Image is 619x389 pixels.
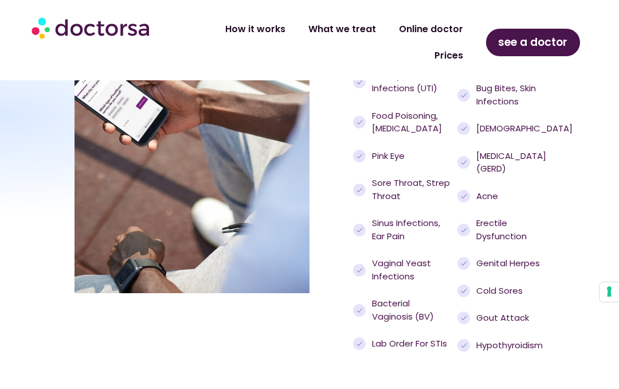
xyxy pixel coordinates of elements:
span: Bug bites, skin infections [473,82,542,108]
span: Lab order for STIs [369,337,447,351]
span: Pink eye [369,150,405,163]
a: Gout attack [457,312,542,325]
span: Bacterial Vaginosis (BV) [369,297,452,323]
span: Cold sores [473,285,523,298]
a: Sore throat, strep throat [353,177,452,203]
a: Bacterial Vaginosis (BV) [353,297,452,323]
span: see a doctor [498,33,567,52]
a: Vaginal yeast infections [353,257,452,283]
a: How it works [214,16,297,42]
span: Erectile Dysfunction [473,217,542,243]
nav: Menu [170,16,475,69]
span: Urinary tract infections (UTI) [369,69,452,95]
span: Genital Herpes [473,257,540,270]
span: Sore throat, strep throat [369,177,452,203]
a: What we treat [297,16,387,42]
span: Hypothyroidism [473,339,543,352]
a: Urinary tract infections (UTI) [353,69,452,95]
span: Gout attack [473,312,529,325]
span: [MEDICAL_DATA] (GERD) [473,150,546,176]
span: Food poisoning, [MEDICAL_DATA] [369,110,452,135]
span: Sinus infections, Ear Pain [369,217,452,243]
button: Your consent preferences for tracking technologies [600,282,619,302]
a: Online doctor [387,16,475,42]
a: Prices [423,42,475,69]
span: [DEMOGRAPHIC_DATA] [473,122,573,135]
a: Food poisoning, [MEDICAL_DATA] [353,110,452,135]
span: Acne [473,190,498,203]
span: Vaginal yeast infections [369,257,452,283]
a: see a doctor [486,29,580,56]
